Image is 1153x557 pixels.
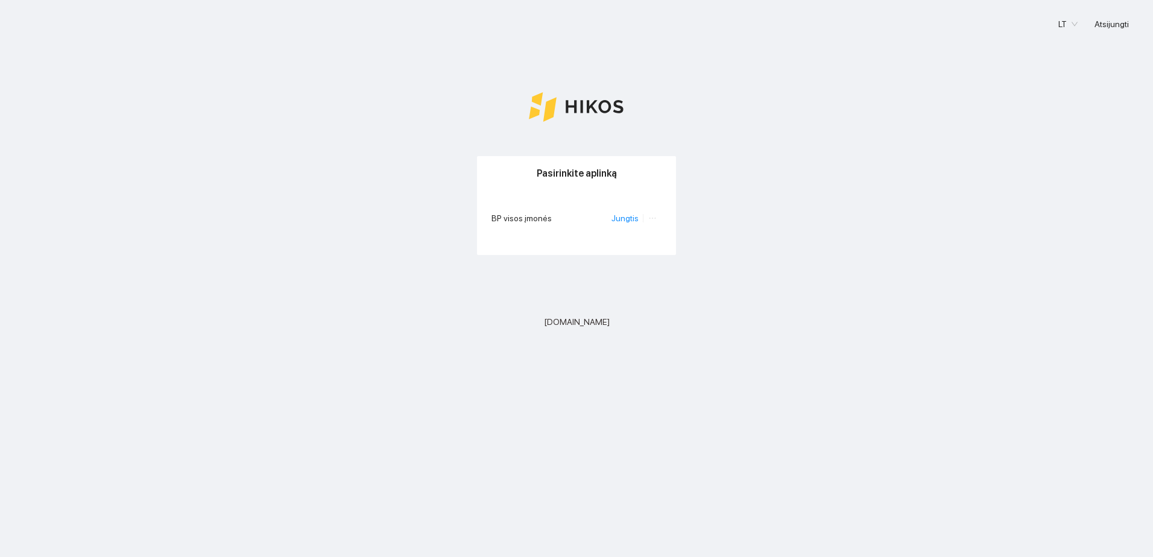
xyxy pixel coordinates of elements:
[611,213,639,223] a: Jungtis
[1085,14,1139,34] button: Atsijungti
[1058,15,1078,33] span: LT
[491,156,662,190] div: Pasirinkite aplinką
[1095,17,1129,31] span: Atsijungti
[544,315,610,329] span: [DOMAIN_NAME]
[648,214,657,222] span: ellipsis
[491,204,662,232] li: BP visos įmonės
